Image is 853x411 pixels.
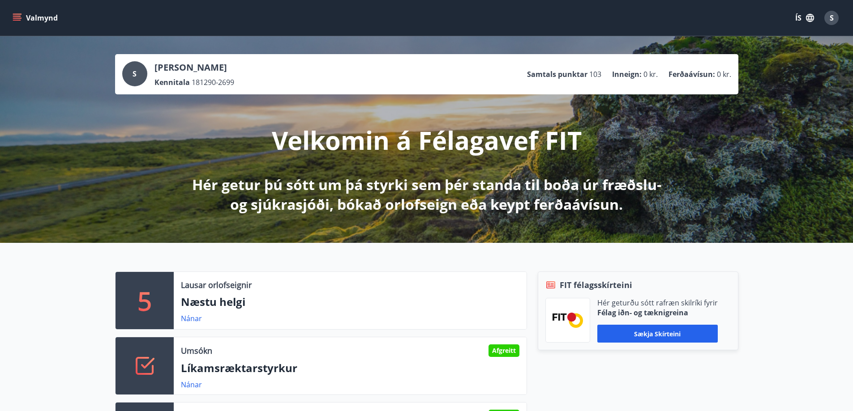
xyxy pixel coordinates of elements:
[643,69,658,79] span: 0 kr.
[560,279,632,291] span: FIT félagsskírteini
[612,69,642,79] p: Inneign :
[181,380,202,390] a: Nánar
[181,314,202,323] a: Nánar
[181,345,212,356] p: Umsókn
[190,175,663,214] p: Hér getur þú sótt um þá styrki sem þér standa til boða úr fræðslu- og sjúkrasjóði, bókað orlofsei...
[669,69,715,79] p: Ferðaávísun :
[597,308,718,318] p: Félag iðn- og tæknigreina
[830,13,834,23] span: S
[133,69,137,79] span: S
[181,279,252,291] p: Lausar orlofseignir
[790,10,819,26] button: ÍS
[192,77,234,87] span: 181290-2699
[181,360,519,376] p: Líkamsræktarstyrkur
[181,294,519,309] p: Næstu helgi
[589,69,601,79] span: 103
[154,77,190,87] p: Kennitala
[717,69,731,79] span: 0 kr.
[137,284,152,318] p: 5
[489,344,519,357] div: Afgreitt
[597,298,718,308] p: Hér geturðu sótt rafræn skilríki fyrir
[597,325,718,343] button: Sækja skírteini
[11,10,61,26] button: menu
[272,123,582,157] p: Velkomin á Félagavef FIT
[553,313,583,327] img: FPQVkF9lTnNbbaRSFyT17YYeljoOGk5m51IhT0bO.png
[527,69,587,79] p: Samtals punktar
[154,61,234,74] p: [PERSON_NAME]
[821,7,842,29] button: S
